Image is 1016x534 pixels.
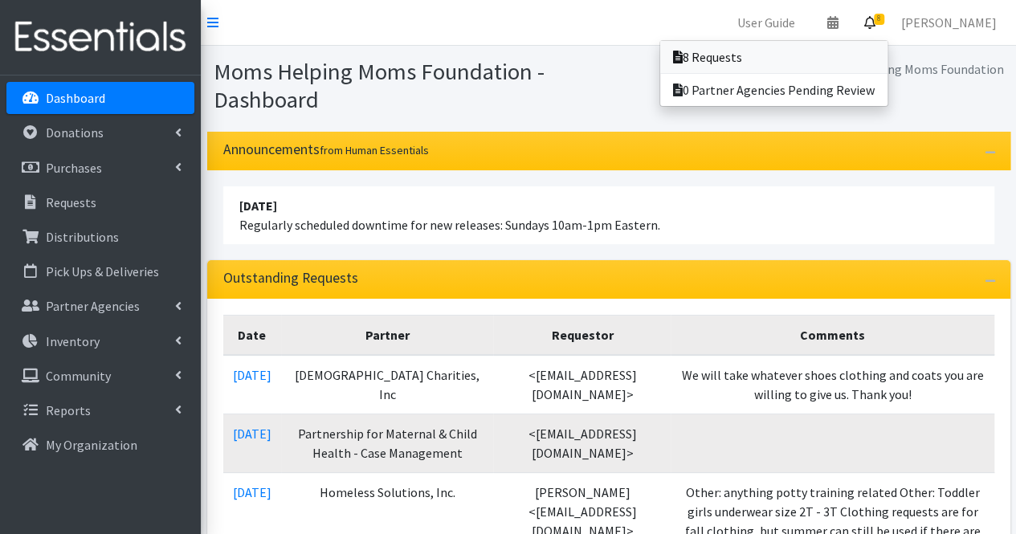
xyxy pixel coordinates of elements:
a: User Guide [724,6,808,39]
th: Partner [281,316,494,356]
p: Donations [46,124,104,141]
a: 8 [851,6,888,39]
td: We will take whatever shoes clothing and coats you are willing to give us. Thank you! [671,355,994,414]
p: Distributions [46,229,119,245]
a: 8 Requests [660,41,887,73]
p: Dashboard [46,90,105,106]
a: [DATE] [233,367,271,383]
a: Partner Agencies [6,290,194,322]
a: [PERSON_NAME] [888,6,1010,39]
a: Pick Ups & Deliveries [6,255,194,287]
a: Distributions [6,221,194,253]
a: 0 Partner Agencies Pending Review [660,74,887,106]
td: [DEMOGRAPHIC_DATA] Charities, Inc [281,355,494,414]
p: Requests [46,194,96,210]
p: Pick Ups & Deliveries [46,263,159,279]
li: Regularly scheduled downtime for new releases: Sundays 10am-1pm Eastern. [223,186,994,244]
td: <[EMAIL_ADDRESS][DOMAIN_NAME]> [493,355,671,414]
p: Partner Agencies [46,298,140,314]
a: Dashboard [6,82,194,114]
a: [DATE] [233,426,271,442]
p: Reports [46,402,91,418]
img: HumanEssentials [6,10,194,64]
h1: Moms Helping Moms Foundation - Dashboard [214,58,603,113]
p: My Organization [46,437,137,453]
p: Purchases [46,160,102,176]
td: <[EMAIL_ADDRESS][DOMAIN_NAME]> [493,414,671,473]
td: Partnership for Maternal & Child Health - Case Management [281,414,494,473]
th: Date [223,316,281,356]
a: Donations [6,116,194,149]
li: Moms Helping Moms Foundation [804,58,1004,81]
th: Comments [671,316,994,356]
strong: [DATE] [239,198,277,214]
a: Purchases [6,152,194,184]
a: [DATE] [233,484,271,500]
small: from Human Essentials [320,143,429,157]
p: Community [46,368,111,384]
a: Requests [6,186,194,218]
span: 8 [874,14,884,25]
a: Community [6,360,194,392]
p: Inventory [46,333,100,349]
th: Requestor [493,316,671,356]
a: My Organization [6,429,194,461]
a: Reports [6,394,194,426]
a: Inventory [6,325,194,357]
h3: Announcements [223,141,429,158]
h3: Outstanding Requests [223,270,358,287]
